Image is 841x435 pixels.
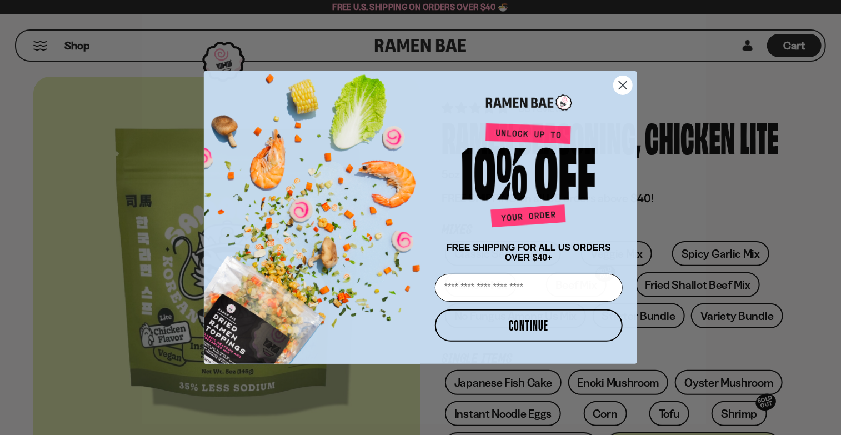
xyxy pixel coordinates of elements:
[459,123,598,232] img: Unlock up to 10% off
[486,93,572,112] img: Ramen Bae Logo
[204,62,430,364] img: ce7035ce-2e49-461c-ae4b-8ade7372f32c.png
[435,309,623,342] button: CONTINUE
[447,243,611,262] span: FREE SHIPPING FOR ALL US ORDERS OVER $40+
[613,76,633,95] button: Close dialog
